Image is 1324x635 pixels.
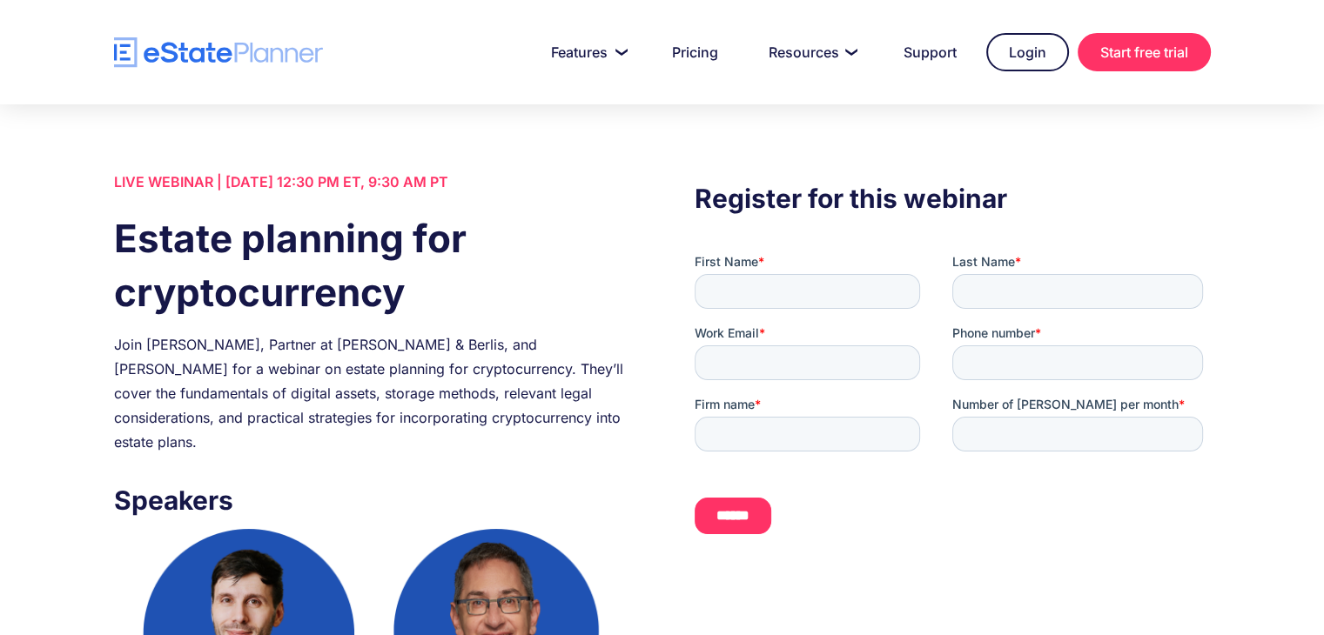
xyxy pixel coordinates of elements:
a: Resources [748,35,874,70]
a: Support [883,35,978,70]
h3: Register for this webinar [695,178,1210,218]
a: home [114,37,323,68]
div: LIVE WEBINAR | [DATE] 12:30 PM ET, 9:30 AM PT [114,170,629,194]
a: Features [530,35,642,70]
h1: Estate planning for cryptocurrency [114,211,629,319]
iframe: Form 0 [695,253,1210,549]
a: Start free trial [1078,33,1211,71]
div: Join [PERSON_NAME], Partner at [PERSON_NAME] & Berlis, and [PERSON_NAME] for a webinar on estate ... [114,332,629,454]
a: Pricing [651,35,739,70]
h3: Speakers [114,480,629,520]
a: Login [986,33,1069,71]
